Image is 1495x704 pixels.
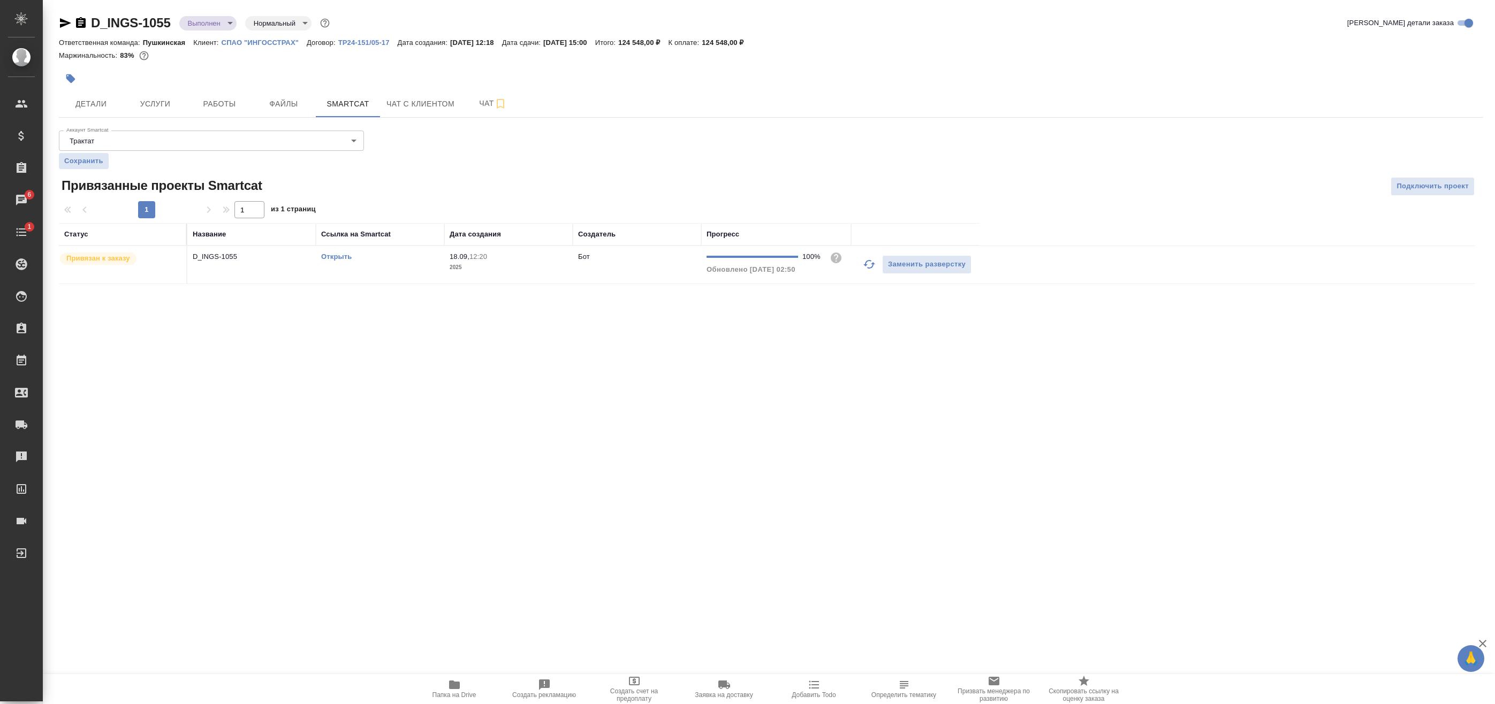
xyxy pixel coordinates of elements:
button: Призвать менеджера по развитию [949,674,1039,704]
div: Название [193,229,226,240]
a: ТР24-151/05-17 [338,37,398,47]
p: Дата сдачи: [502,39,543,47]
button: Добавить тэг [59,67,82,90]
span: Папка на Drive [432,691,476,699]
p: 2025 [450,262,567,273]
div: Трактат [59,131,364,151]
p: Договор: [307,39,338,47]
button: 🙏 [1458,645,1484,672]
p: 83% [120,51,136,59]
span: [PERSON_NAME] детали заказа [1347,18,1454,28]
button: Скопировать ссылку для ЯМессенджера [59,17,72,29]
p: Пушкинская [143,39,194,47]
p: Ответственная команда: [59,39,143,47]
p: [DATE] 15:00 [543,39,595,47]
button: Доп статусы указывают на важность/срочность заказа [318,16,332,30]
p: Привязан к заказу [66,253,130,264]
button: Подключить проект [1391,177,1475,196]
button: Нормальный [251,19,299,28]
button: Сохранить [59,153,109,169]
button: Заявка на доставку [679,674,769,704]
span: Создать рекламацию [512,691,576,699]
p: 12:20 [469,252,487,261]
div: Ссылка на Smartcat [321,229,391,240]
p: 124 548,00 ₽ [702,39,752,47]
button: Трактат [66,136,97,146]
p: Маржинальность: [59,51,120,59]
button: Создать рекламацию [499,674,589,704]
span: Чат с клиентом [386,97,454,111]
p: 18.09, [450,252,469,261]
button: 17498.75 RUB; [137,49,151,63]
a: D_INGS-1055 [91,16,171,30]
button: Скопировать ссылку на оценку заказа [1039,674,1129,704]
span: Добавить Todo [792,691,836,699]
span: Обновлено [DATE] 02:50 [707,265,795,273]
button: Добавить Todo [769,674,859,704]
span: 1 [21,221,37,232]
button: Обновить прогресс [856,251,882,277]
button: Скопировать ссылку [74,17,87,29]
span: Привязанные проекты Smartcat [59,177,262,194]
span: Работы [194,97,245,111]
a: 1 [3,219,40,246]
span: 🙏 [1462,647,1480,670]
p: Дата создания: [398,39,450,47]
p: D_INGS-1055 [193,251,310,262]
span: из 1 страниц [271,203,316,218]
span: Скопировать ссылку на оценку заказа [1045,687,1122,702]
button: Выполнен [185,19,224,28]
a: Открыть [321,252,352,261]
span: Заменить разверстку [888,258,966,271]
span: Smartcat [322,97,374,111]
span: Призвать менеджера по развитию [955,687,1033,702]
p: Клиент: [193,39,221,47]
div: Дата создания [450,229,501,240]
span: Чат [467,97,519,110]
button: Создать счет на предоплату [589,674,679,704]
span: Заявка на доставку [695,691,753,699]
span: Детали [65,97,117,111]
div: Статус [64,229,88,240]
p: Итого: [595,39,618,47]
button: Папка на Drive [409,674,499,704]
span: Файлы [258,97,309,111]
div: Выполнен [245,16,312,30]
span: Подключить проект [1397,180,1469,193]
a: 6 [3,187,40,213]
div: Выполнен [179,16,237,30]
p: СПАО "ИНГОССТРАХ" [222,39,307,47]
span: Сохранить [64,156,103,166]
p: 124 548,00 ₽ [618,39,668,47]
button: Заменить разверстку [882,255,972,274]
p: Бот [578,252,590,261]
p: К оплате: [668,39,702,47]
div: Прогресс [707,229,739,240]
div: Создатель [578,229,616,240]
span: Определить тематику [871,691,936,699]
span: Услуги [130,97,181,111]
a: СПАО "ИНГОССТРАХ" [222,37,307,47]
button: Определить тематику [859,674,949,704]
div: 100% [802,251,821,262]
p: ТР24-151/05-17 [338,39,398,47]
span: 6 [21,189,37,200]
span: Создать счет на предоплату [596,687,673,702]
p: [DATE] 12:18 [450,39,502,47]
